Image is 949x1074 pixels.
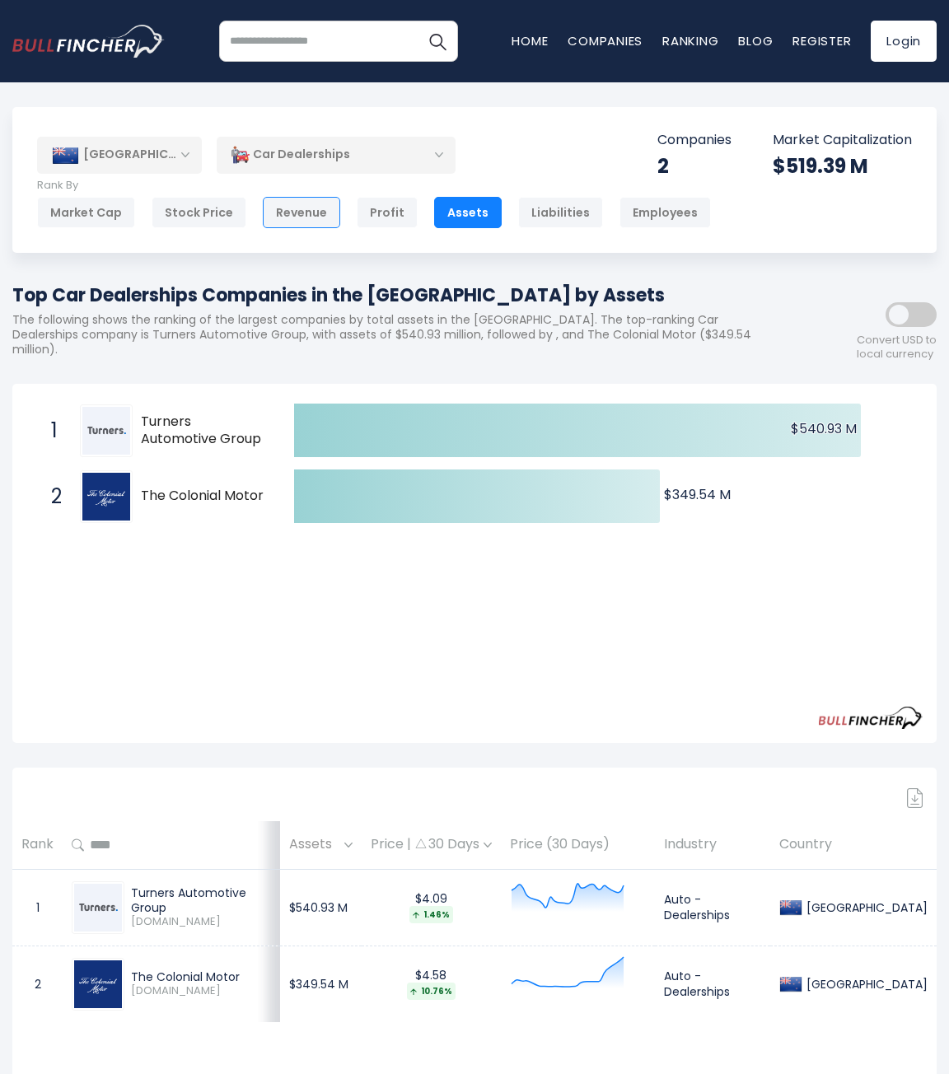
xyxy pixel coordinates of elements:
text: $349.54 M [664,485,731,504]
a: Blog [738,32,773,49]
a: Home [512,32,548,49]
div: Assets [434,197,502,228]
td: 1 [12,869,63,946]
p: The following shows the ranking of the largest companies by total assets in the [GEOGRAPHIC_DATA]... [12,312,788,357]
a: Companies [568,32,643,49]
td: $540.93 M [280,869,362,946]
span: Assets [289,832,340,857]
p: Market Capitalization [773,132,912,149]
div: Market Cap [37,197,135,228]
span: The Colonial Motor [141,488,265,505]
div: [GEOGRAPHIC_DATA] [802,977,928,992]
img: bullfincher logo [12,25,165,57]
p: Rank By [37,179,711,193]
div: The Colonial Motor [131,969,271,984]
span: [DOMAIN_NAME] [131,915,271,929]
a: Ranking [662,32,718,49]
button: Search [417,21,458,62]
div: 1.46% [409,906,453,923]
img: The Colonial Motor [82,473,130,521]
span: Turners Automotive Group [141,413,265,448]
th: Industry [655,821,770,870]
text: $540.93 M [791,419,857,438]
div: Stock Price [152,197,246,228]
span: [DOMAIN_NAME] [131,984,271,998]
th: Country [770,821,937,870]
a: Register [792,32,851,49]
td: 2 [12,946,63,1022]
img: CMO.NZ.png [74,960,122,1008]
span: 2 [43,483,59,511]
p: Companies [657,132,732,149]
a: Login [871,21,937,62]
div: Price | 30 Days [371,836,492,853]
div: $4.58 [371,968,492,1000]
div: Profit [357,197,418,228]
div: 2 [657,153,732,179]
a: Go to homepage [12,25,189,57]
td: Auto - Dealerships [655,946,770,1022]
div: Liabilities [518,197,603,228]
div: Revenue [263,197,340,228]
td: $349.54 M [280,946,362,1022]
td: Auto - Dealerships [655,869,770,946]
th: Price (30 Days) [501,821,655,870]
div: $519.39 M [773,153,912,179]
th: Rank [12,821,63,870]
span: 1 [43,417,59,445]
div: 10.76% [407,983,456,1000]
h1: Top Car Dealerships Companies in the [GEOGRAPHIC_DATA] by Assets [12,282,788,309]
img: Turners Automotive Group [82,407,130,455]
div: Employees [619,197,711,228]
div: Turners Automotive Group [131,885,271,915]
span: Convert USD to local currency [857,334,937,362]
div: $4.09 [371,891,492,923]
div: [GEOGRAPHIC_DATA] [802,900,928,915]
img: TRA.NZ.png [74,884,122,932]
div: Car Dealerships [217,136,456,174]
div: [GEOGRAPHIC_DATA] [37,137,202,173]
